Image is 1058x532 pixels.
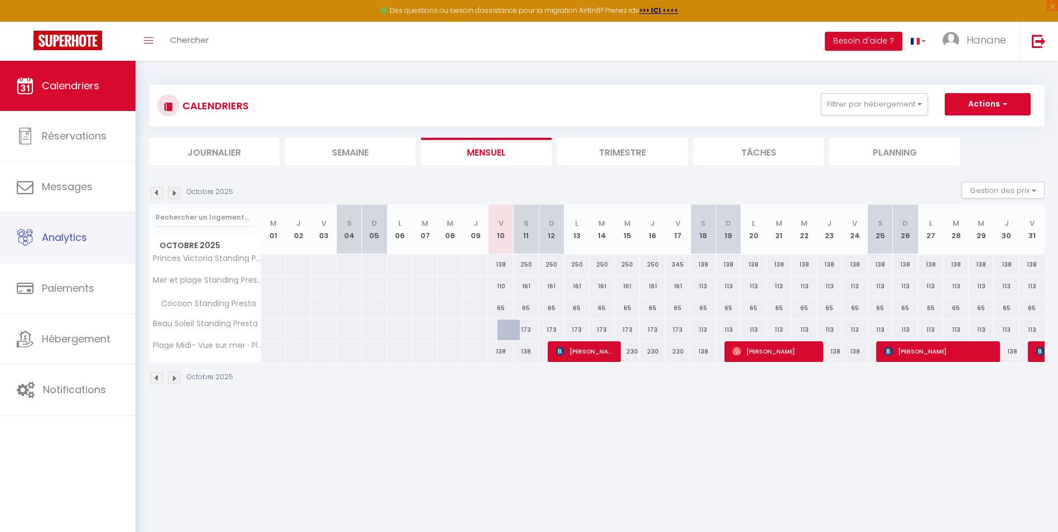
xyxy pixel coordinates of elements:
[151,298,259,310] span: Cocoon Standing Presta
[151,341,263,350] span: Plage Midi- Vue sur mer · Plage Midi- Vue sur mer standing Presta
[640,205,665,254] th: 16
[741,320,766,340] div: 113
[842,341,867,362] div: 138
[151,320,258,328] span: Beau Soleil Standing Presta
[766,254,791,275] div: 138
[943,320,968,340] div: 113
[539,320,564,340] div: 173
[943,298,968,318] div: 65
[918,298,943,318] div: 65
[994,205,1019,254] th: 30
[994,254,1019,275] div: 138
[978,218,984,229] abbr: M
[827,218,832,229] abbr: J
[817,298,842,318] div: 65
[564,298,589,318] div: 65
[1019,276,1045,297] div: 113
[821,93,928,115] button: Filtrer par hébergement
[564,205,589,254] th: 13
[286,205,311,254] th: 02
[893,320,918,340] div: 113
[665,254,690,275] div: 345
[665,341,690,362] div: 230
[994,320,1019,340] div: 113
[615,205,640,254] th: 15
[564,320,589,340] div: 173
[151,254,263,263] span: Princes Victoria Standing Presta
[524,218,529,229] abbr: S
[33,31,102,50] img: Super Booking
[514,205,539,254] th: 11
[1019,205,1045,254] th: 31
[918,276,943,297] div: 113
[741,276,766,297] div: 113
[817,254,842,275] div: 138
[640,298,665,318] div: 65
[943,32,959,49] img: ...
[474,218,478,229] abbr: J
[488,254,513,275] div: 138
[690,276,716,297] div: 113
[1032,34,1046,48] img: logout
[817,205,842,254] th: 23
[650,218,655,229] abbr: J
[549,218,554,229] abbr: D
[716,320,741,340] div: 113
[665,320,690,340] div: 173
[398,218,402,229] abbr: L
[615,341,640,362] div: 230
[187,372,233,383] p: Octobre 2025
[918,254,943,275] div: 138
[590,205,615,254] th: 14
[421,138,552,165] li: Mensuel
[893,298,918,318] div: 65
[994,298,1019,318] div: 65
[893,276,918,297] div: 113
[665,205,690,254] th: 17
[829,138,960,165] li: Planning
[162,22,217,61] a: Chercher
[945,93,1031,115] button: Actions
[438,205,463,254] th: 08
[893,205,918,254] th: 26
[776,218,782,229] abbr: M
[1004,218,1009,229] abbr: J
[929,218,933,229] abbr: L
[690,320,716,340] div: 113
[639,6,678,15] a: >>> ICI <<<<
[564,254,589,275] div: 250
[615,298,640,318] div: 65
[825,32,902,51] button: Besoin d'aide ?
[716,205,741,254] th: 19
[918,205,943,254] th: 27
[590,298,615,318] div: 65
[151,276,263,284] span: Mer et plage Standing Presta
[943,276,968,297] div: 113
[149,238,260,254] span: Octobre 2025
[867,320,892,340] div: 113
[1019,320,1045,340] div: 113
[615,254,640,275] div: 250
[488,205,513,254] th: 10
[878,218,883,229] abbr: S
[994,276,1019,297] div: 113
[693,138,824,165] li: Tâches
[943,205,968,254] th: 28
[43,383,106,396] span: Notifications
[953,218,959,229] abbr: M
[149,138,279,165] li: Journalier
[624,218,631,229] abbr: M
[675,218,680,229] abbr: V
[732,341,816,362] span: [PERSON_NAME]
[791,320,817,340] div: 113
[590,254,615,275] div: 250
[590,276,615,297] div: 161
[447,218,453,229] abbr: M
[962,182,1045,199] button: Gestion des prix
[514,254,539,275] div: 250
[969,298,994,318] div: 65
[842,254,867,275] div: 138
[690,298,716,318] div: 65
[514,276,539,297] div: 161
